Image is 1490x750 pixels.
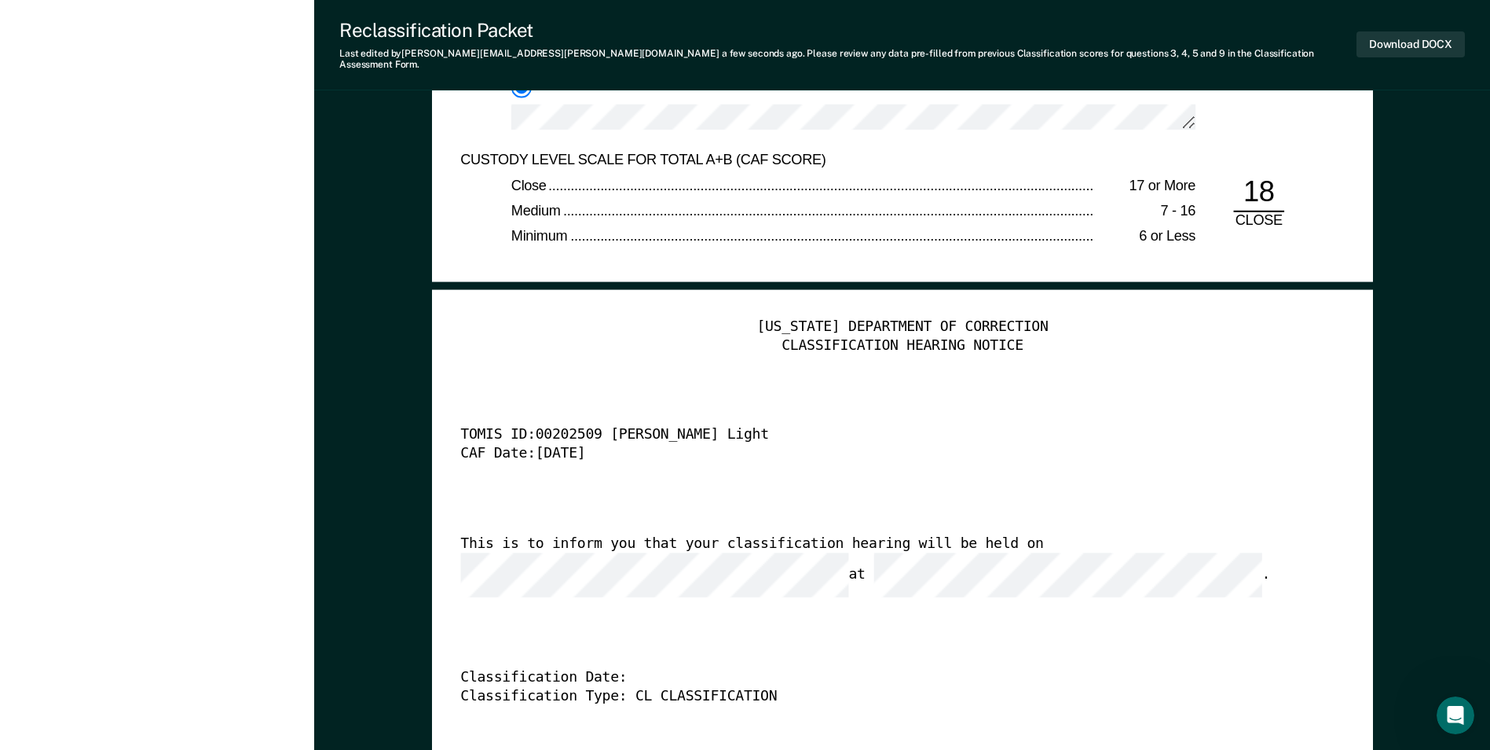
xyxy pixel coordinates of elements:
div: CLASSIFICATION HEARING NOTICE [460,337,1344,356]
div: 18 [1233,174,1284,212]
div: Last edited by [PERSON_NAME][EMAIL_ADDRESS][PERSON_NAME][DOMAIN_NAME] . Please review any data pr... [339,48,1356,71]
iframe: Intercom live chat [1437,697,1474,734]
div: 4 [1144,76,1195,95]
div: CUSTODY LEVEL SCALE FOR TOTAL A+B (CAF SCORE) [460,151,1144,170]
input: Two or More4 [511,76,532,97]
span: Medium [511,202,563,218]
div: 17 or More [1094,177,1195,196]
div: CAF Date: [DATE] [460,446,1300,465]
div: [US_STATE] DEPARTMENT OF CORRECTION [460,318,1344,337]
span: Two or More [539,76,618,92]
div: This is to inform you that your classification hearing will be held on at . [460,535,1300,597]
button: Download DOCX [1356,31,1465,57]
div: 6 or Less [1094,228,1195,247]
span: Minimum [511,228,570,244]
span: a few seconds ago [722,48,803,59]
div: Classification Date: [460,669,1300,688]
div: Classification Type: CL CLASSIFICATION [460,687,1300,706]
div: 7 - 16 [1094,202,1195,221]
span: Close [511,177,549,193]
div: CLOSE [1221,212,1297,231]
div: Reclassification Packet [339,19,1356,42]
div: TOMIS ID: 00202509 [PERSON_NAME] Light [460,427,1300,446]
